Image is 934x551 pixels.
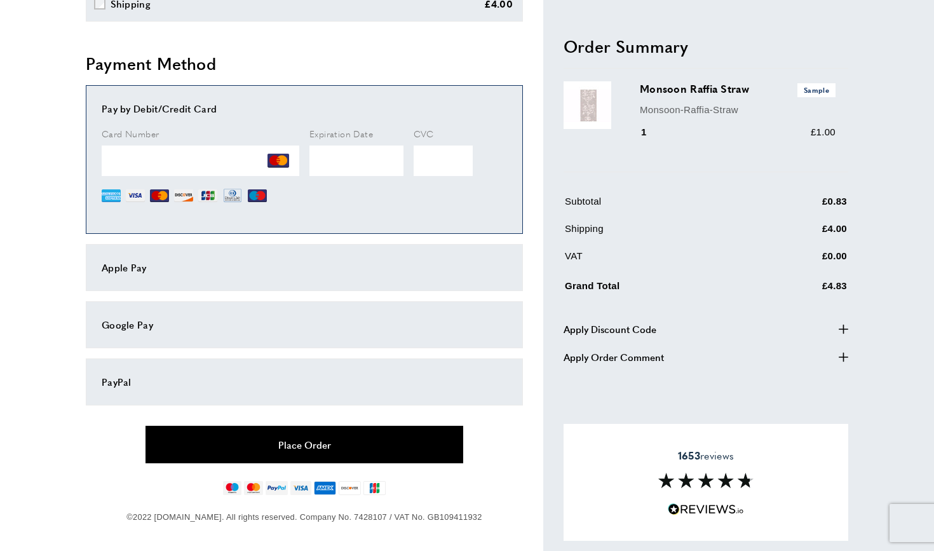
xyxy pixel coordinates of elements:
span: CVC [414,127,434,140]
iframe: Secure Credit Card Frame - CVV [414,146,473,176]
img: Reviews.io 5 stars [668,503,744,515]
td: Subtotal [565,194,758,219]
span: Apply Discount Code [564,321,656,336]
strong: 1653 [678,448,700,463]
div: Pay by Debit/Credit Card [102,101,507,116]
img: discover [339,481,361,495]
div: PayPal [102,374,507,390]
img: visa [290,481,311,495]
img: MI.png [248,186,267,205]
span: reviews [678,449,734,462]
td: £0.00 [759,248,847,273]
td: £4.83 [759,276,847,303]
p: Monsoon-Raffia-Straw [640,102,836,117]
h2: Payment Method [86,52,523,75]
div: Apple Pay [102,260,507,275]
div: 1 [640,125,665,140]
td: VAT [565,248,758,273]
span: £1.00 [811,126,836,137]
img: Monsoon Raffia Straw [564,81,611,129]
img: VI.png [126,186,145,205]
img: paypal [266,481,288,495]
iframe: Secure Credit Card Frame - Credit Card Number [102,146,299,176]
img: MC.png [267,150,289,172]
img: Reviews section [658,473,754,488]
span: Card Number [102,127,159,140]
td: Grand Total [565,276,758,303]
img: maestro [223,481,241,495]
td: £0.83 [759,194,847,219]
h3: Monsoon Raffia Straw [640,81,836,97]
button: Place Order [146,426,463,463]
img: DI.png [174,186,193,205]
img: MC.png [150,186,169,205]
iframe: Secure Credit Card Frame - Expiration Date [309,146,403,176]
td: Shipping [565,221,758,246]
span: Expiration Date [309,127,373,140]
h2: Order Summary [564,34,848,57]
img: AE.png [102,186,121,205]
span: Sample [797,83,836,97]
span: ©2022 [DOMAIN_NAME]. All rights reserved. Company No. 7428107 / VAT No. GB109411932 [126,512,482,522]
div: Google Pay [102,317,507,332]
img: american-express [314,481,336,495]
img: mastercard [244,481,262,495]
img: JCB.png [198,186,217,205]
span: Apply Order Comment [564,349,664,364]
img: jcb [363,481,386,495]
td: £4.00 [759,221,847,246]
img: DN.png [222,186,243,205]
